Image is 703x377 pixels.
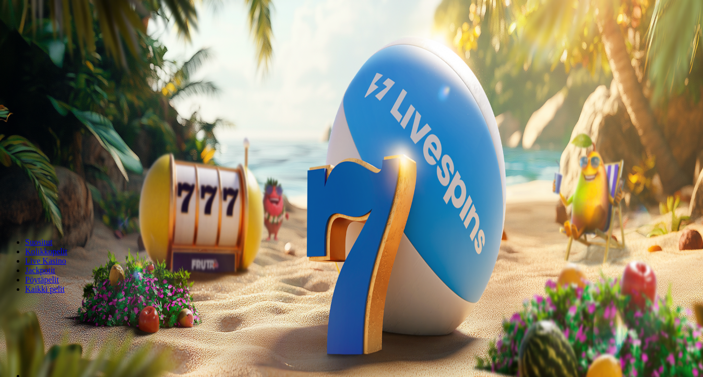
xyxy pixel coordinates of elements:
[25,238,52,246] a: Suositut
[25,266,55,275] a: Jackpotit
[25,275,59,284] a: Pöytäpelit
[25,247,67,256] a: Kolikkopelit
[4,220,699,313] header: Lobby
[25,256,66,265] a: Live Kasino
[4,220,699,294] nav: Lobby
[25,285,65,293] span: Kaikki pelit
